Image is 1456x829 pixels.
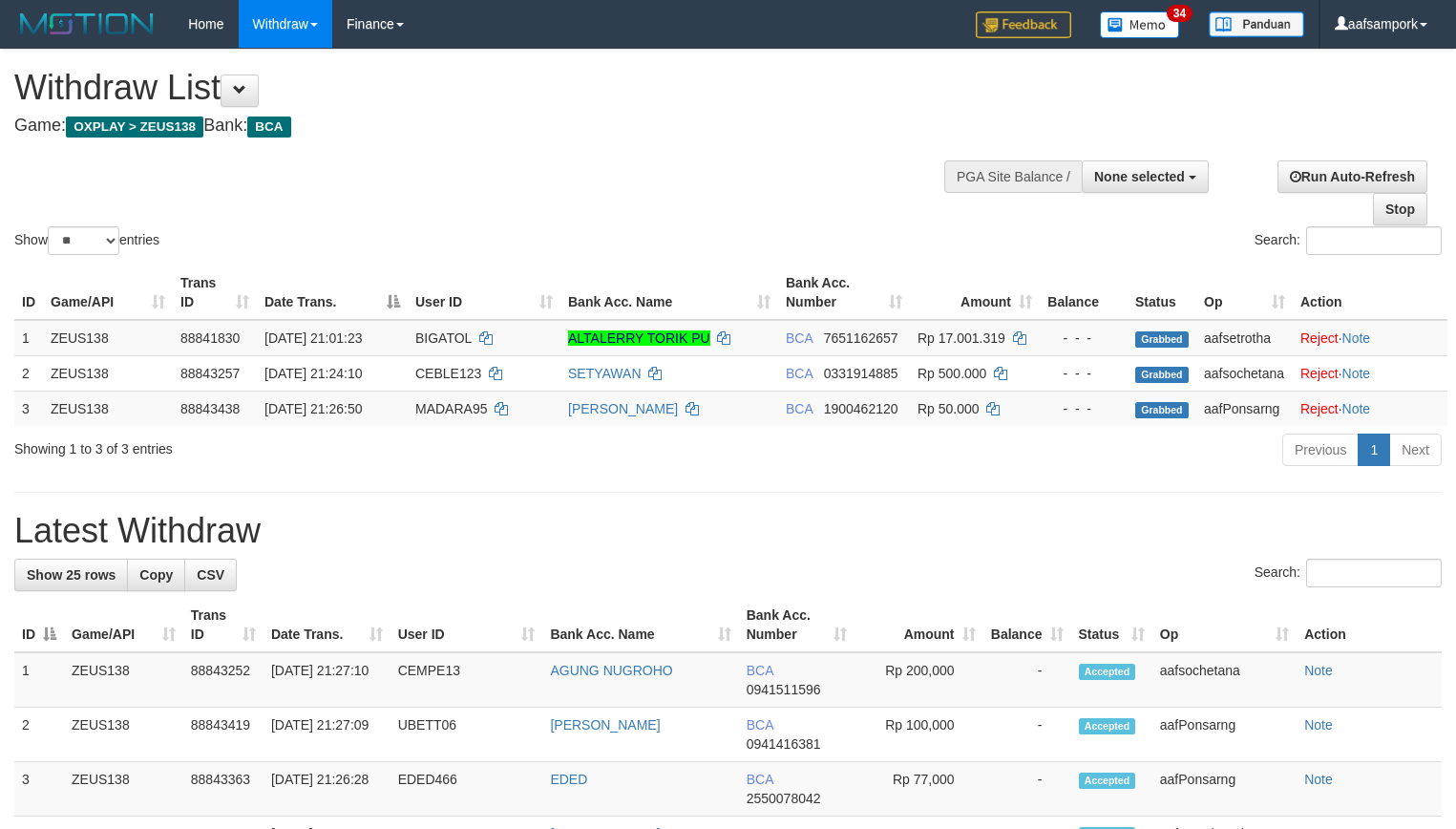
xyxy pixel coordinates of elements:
[747,791,821,806] span: Copy 2550078042 to clipboard
[1306,226,1442,255] input: Search:
[415,366,481,381] span: CEBLE123
[415,330,472,346] span: BIGATOL
[1079,773,1136,789] span: Accepted
[14,355,43,391] td: 2
[1342,330,1371,346] a: Note
[14,10,159,38] img: MOTION_logo.png
[1079,664,1136,680] span: Accepted
[1209,11,1304,37] img: panduan.png
[247,117,290,138] span: BCA
[64,762,183,817] td: ZEUS138
[918,401,980,416] span: Rp 50.000
[14,69,952,107] h1: Withdraw List
[390,652,543,708] td: CEMPE13
[983,652,1071,708] td: -
[918,330,1005,346] span: Rp 17.001.319
[43,320,173,356] td: ZEUS138
[1255,559,1442,587] label: Search:
[66,117,203,138] span: OXPLAY > ZEUS138
[1047,329,1120,348] div: - - -
[1047,399,1120,418] div: - - -
[1152,652,1297,708] td: aafsochetana
[976,11,1071,38] img: Feedback.jpg
[918,366,986,381] span: Rp 500.000
[264,366,362,381] span: [DATE] 21:24:10
[1040,266,1128,320] th: Balance
[944,160,1082,193] div: PGA Site Balance /
[568,330,710,346] a: ALTALERRY TORIK PU
[1071,598,1152,652] th: Status: activate to sort column ascending
[1293,266,1447,320] th: Action
[739,598,855,652] th: Bank Acc. Number: activate to sort column ascending
[14,391,43,426] td: 3
[542,598,738,652] th: Bank Acc. Name: activate to sort column ascending
[1300,330,1339,346] a: Reject
[550,663,672,678] a: AGUNG NUGROHO
[747,682,821,697] span: Copy 0941511596 to clipboard
[27,567,116,583] span: Show 25 rows
[983,762,1071,817] td: -
[1304,717,1333,733] a: Note
[855,762,983,817] td: Rp 77,000
[390,598,543,652] th: User ID: activate to sort column ascending
[1152,598,1297,652] th: Op: activate to sort column ascending
[1293,391,1447,426] td: ·
[14,117,952,136] h4: Game: Bank:
[1277,160,1427,193] a: Run Auto-Refresh
[183,652,264,708] td: 88843252
[264,708,390,762] td: [DATE] 21:27:09
[1293,355,1447,391] td: ·
[264,762,390,817] td: [DATE] 21:26:28
[264,330,362,346] span: [DATE] 21:01:23
[550,717,660,733] a: [PERSON_NAME]
[183,708,264,762] td: 88843419
[1152,762,1297,817] td: aafPonsarng
[855,598,983,652] th: Amount: activate to sort column ascending
[1389,434,1442,466] a: Next
[855,708,983,762] td: Rp 100,000
[14,652,64,708] td: 1
[14,708,64,762] td: 2
[64,598,183,652] th: Game/API: activate to sort column ascending
[1196,320,1293,356] td: aafsetrotha
[1135,367,1189,383] span: Grabbed
[747,772,773,787] span: BCA
[1047,364,1120,383] div: - - -
[183,598,264,652] th: Trans ID: activate to sort column ascending
[786,401,812,416] span: BCA
[1196,391,1293,426] td: aafPonsarng
[1293,320,1447,356] td: ·
[1094,169,1185,184] span: None selected
[568,366,642,381] a: SETYAWAN
[1342,401,1371,416] a: Note
[14,266,43,320] th: ID
[14,512,1442,550] h1: Latest Withdraw
[824,330,898,346] span: Copy 7651162657 to clipboard
[983,598,1071,652] th: Balance: activate to sort column ascending
[43,355,173,391] td: ZEUS138
[1255,226,1442,255] label: Search:
[180,366,240,381] span: 88843257
[390,708,543,762] td: UBETT06
[824,401,898,416] span: Copy 1900462120 to clipboard
[855,652,983,708] td: Rp 200,000
[747,736,821,752] span: Copy 0941416381 to clipboard
[1300,366,1339,381] a: Reject
[1358,434,1390,466] a: 1
[983,708,1071,762] td: -
[1167,5,1192,22] span: 34
[408,266,560,320] th: User ID: activate to sort column ascending
[14,226,159,255] label: Show entries
[127,559,185,591] a: Copy
[390,762,543,817] td: EDED466
[64,708,183,762] td: ZEUS138
[43,391,173,426] td: ZEUS138
[1100,11,1180,38] img: Button%20Memo.svg
[173,266,257,320] th: Trans ID: activate to sort column ascending
[183,762,264,817] td: 88843363
[568,401,678,416] a: [PERSON_NAME]
[1152,708,1297,762] td: aafPonsarng
[778,266,910,320] th: Bank Acc. Number: activate to sort column ascending
[786,330,812,346] span: BCA
[1342,366,1371,381] a: Note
